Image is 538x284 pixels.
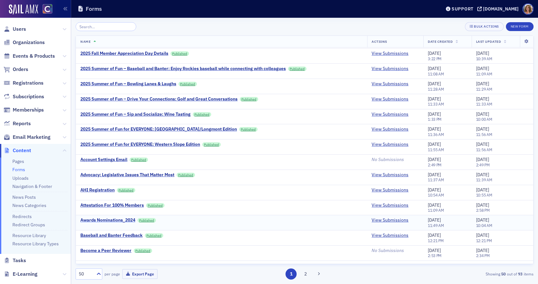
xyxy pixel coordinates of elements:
div: Awards Nominations_2024 [80,217,135,223]
time: 10:54 AM [428,192,444,197]
time: 11:37 AM [428,177,444,182]
a: View Submissions [372,142,408,147]
time: 12:21 PM [476,238,492,243]
a: SailAMX [9,4,38,15]
a: Published [177,173,195,177]
time: 11:49 AM [428,223,444,228]
span: [DATE] [476,202,489,208]
a: Uploads [12,175,29,181]
div: No Submissions [372,157,419,163]
span: Name [80,39,91,44]
a: Published [239,127,258,132]
input: Search… [76,22,136,31]
span: [DATE] [428,81,441,87]
button: Bulk Actions [465,22,503,31]
a: Redirects [12,214,32,219]
time: 11:56 AM [476,132,492,137]
a: Published [134,248,152,253]
div: 2025 Summer of Fun – Baseball and Banter: Enjoy Rockies baseball while connecting with colleagues [80,66,286,72]
span: Email Marketing [13,134,50,141]
a: Users [3,26,26,33]
a: Tasks [3,257,26,264]
a: Published [146,203,165,208]
a: E-Learning [3,271,37,278]
a: 2025 Fall Member Appreciation Day Details [80,51,168,56]
span: [DATE] [428,66,441,71]
img: SailAMX [43,4,52,14]
a: Published [288,67,306,71]
a: 2025 Summer of Fun for EVERYONE: Western Slope Edition [80,142,200,147]
a: Content [3,147,31,154]
time: 2:49 PM [476,162,490,167]
span: [DATE] [476,96,489,102]
span: [DATE] [428,141,441,147]
time: 11:56 AM [476,147,492,152]
span: [DATE] [476,248,489,253]
a: Redirect Groups [12,222,45,228]
time: 11:08 AM [428,71,444,76]
span: [DATE] [428,232,441,238]
a: Registrations [3,80,44,87]
a: Orders [3,66,28,73]
a: 2025 Summer of Fun – Drive Your Connections: Golf and Great Conversations [80,96,238,102]
div: No Submissions [372,248,419,254]
a: Reports [3,120,31,127]
span: E-Learning [13,271,37,278]
span: Users [13,26,26,33]
time: 10:39 AM [476,56,492,61]
a: Published [202,142,221,147]
a: Published [130,158,148,162]
div: No Submissions [372,263,419,269]
span: [DATE] [476,66,489,71]
span: [DATE] [428,202,441,208]
a: View Submissions [372,112,408,117]
a: Email Marketing [3,134,50,141]
time: 10:04 AM [476,223,492,228]
a: Resource Library Types [12,241,59,247]
a: Subscriptions [3,93,44,100]
h1: Forms [86,5,102,13]
a: New Form [506,23,534,29]
a: Published [193,112,211,117]
span: Memberships [13,106,44,113]
time: 11:39 AM [476,177,492,182]
a: View Submissions [372,126,408,132]
time: 11:09 AM [476,71,492,76]
span: Reports [13,120,31,127]
span: [DATE] [428,248,441,253]
time: 11:55 AM [428,147,444,152]
span: [DATE] [476,141,489,147]
a: Pages [12,158,24,164]
div: Big 4 New CPAs Gala Submission Form [80,263,159,269]
span: [DATE] [428,172,441,177]
span: Events & Products [13,53,55,60]
span: [DATE] [428,187,441,193]
time: 10:00 AM [476,117,492,122]
span: [DATE] [476,157,489,162]
time: 1:33 PM [428,117,441,122]
span: Subscriptions [13,93,44,100]
time: 2:58 PM [476,208,490,213]
a: Published [117,188,135,192]
div: Bulk Actions [474,25,499,28]
span: Tasks [13,257,26,264]
a: Events & Products [3,53,55,60]
a: Attestation For 100% Members [80,203,144,208]
span: [DATE] [476,232,489,238]
span: Last Updated [476,39,501,44]
span: Content [13,147,31,154]
a: Account Settings Email [80,157,127,163]
div: 2025 Summer of Fun – Sip and Socialize: Wine Tasting [80,112,191,117]
a: AHI Registration [80,187,115,193]
a: News Categories [12,203,46,208]
span: [DATE] [428,263,441,268]
time: 11:09 AM [428,208,444,213]
span: [DATE] [476,187,489,193]
a: Advocacy: Legislative Issues That Matter Most [80,172,174,178]
span: [DATE] [476,263,489,268]
div: Baseball and Banter Feedback [80,233,143,238]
